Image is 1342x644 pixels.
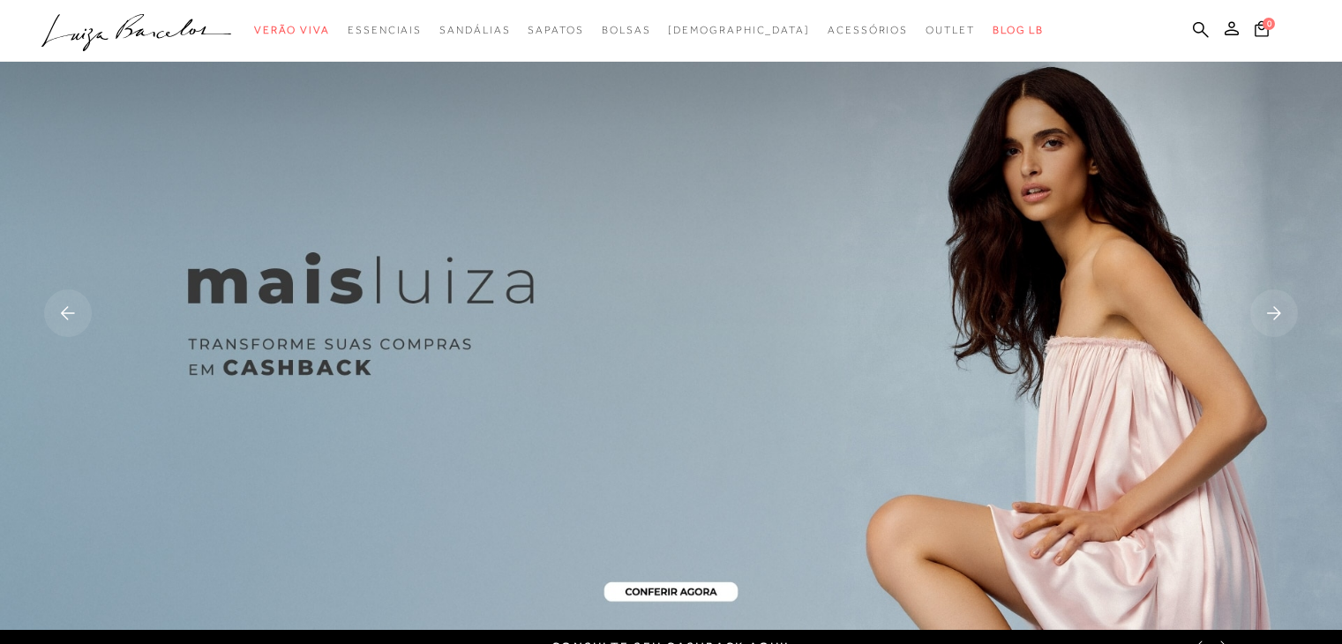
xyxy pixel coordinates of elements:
[926,14,975,47] a: categoryNavScreenReaderText
[439,24,510,36] span: Sandálias
[993,14,1044,47] a: BLOG LB
[993,24,1044,36] span: BLOG LB
[668,24,810,36] span: [DEMOGRAPHIC_DATA]
[926,24,975,36] span: Outlet
[348,24,422,36] span: Essenciais
[602,14,651,47] a: categoryNavScreenReaderText
[254,24,330,36] span: Verão Viva
[1263,18,1275,30] span: 0
[1249,19,1274,43] button: 0
[602,24,651,36] span: Bolsas
[668,14,810,47] a: noSubCategoriesText
[439,14,510,47] a: categoryNavScreenReaderText
[528,14,583,47] a: categoryNavScreenReaderText
[348,14,422,47] a: categoryNavScreenReaderText
[528,24,583,36] span: Sapatos
[254,14,330,47] a: categoryNavScreenReaderText
[828,14,908,47] a: categoryNavScreenReaderText
[828,24,908,36] span: Acessórios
